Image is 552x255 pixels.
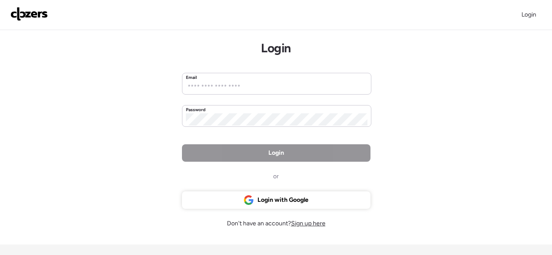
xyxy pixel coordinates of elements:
[273,172,279,181] span: or
[268,149,284,157] span: Login
[186,74,197,81] label: Email
[291,220,326,227] span: Sign up here
[186,106,206,113] label: Password
[227,219,326,228] span: Don't have an account?
[261,41,291,55] h1: Login
[10,7,48,21] img: Logo
[521,11,536,18] span: Login
[257,196,309,204] span: Login with Google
